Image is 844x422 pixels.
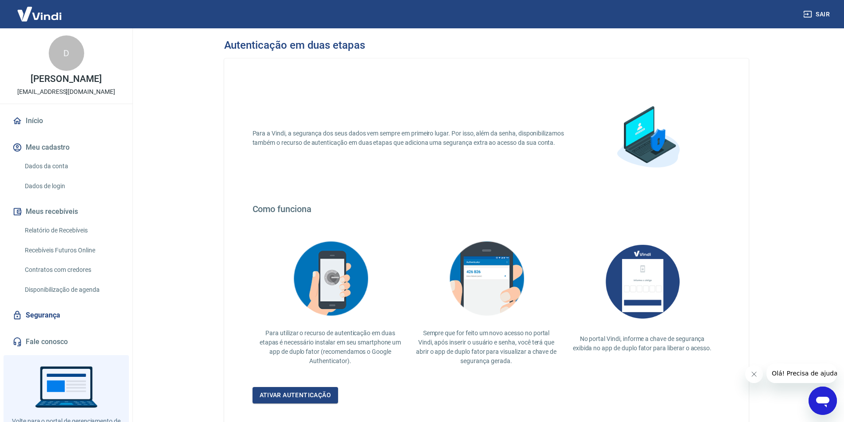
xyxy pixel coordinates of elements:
a: Ativar autenticação [253,387,338,403]
img: explication-mfa1.88a31355a892c34851cc.png [603,94,692,182]
a: Recebíveis Futuros Online [21,241,122,259]
a: Dados da conta [21,157,122,175]
button: Meus recebíveis [11,202,122,221]
button: Meu cadastro [11,138,122,157]
img: Vindi [11,0,68,27]
a: Contratos com credores [21,261,122,279]
a: Disponibilização de agenda [21,281,122,299]
a: Início [11,111,122,131]
iframe: Fechar mensagem [745,365,763,383]
a: Segurança [11,306,122,325]
a: Fale conosco [11,332,122,352]
span: Olá! Precisa de ajuda? [5,6,74,13]
p: Para utilizar o recurso de autenticação em duas etapas é necessário instalar em seu smartphone um... [260,329,401,366]
img: AUbNX1O5CQAAAABJRU5ErkJggg== [598,236,687,327]
img: explication-mfa2.908d58f25590a47144d3.png [286,236,375,321]
p: Sempre que for feito um novo acesso no portal Vindi, após inserir o usuário e senha, você terá qu... [416,329,557,366]
iframe: Botão para abrir a janela de mensagens [809,387,837,415]
button: Sair [801,6,833,23]
p: No portal Vindi, informe a chave de segurança exibida no app de duplo fator para liberar o acesso. [572,334,713,353]
a: Relatório de Recebíveis [21,221,122,240]
h3: Autenticação em duas etapas [224,39,365,51]
h4: Como funciona [253,204,720,214]
p: [PERSON_NAME] [31,74,101,84]
div: D [49,35,84,71]
p: Para a Vindi, a segurança dos seus dados vem sempre em primeiro lugar. Por isso, além da senha, d... [253,129,575,147]
p: [EMAIL_ADDRESS][DOMAIN_NAME] [17,87,115,97]
iframe: Mensagem da empresa [766,364,837,383]
img: explication-mfa3.c449ef126faf1c3e3bb9.png [442,236,531,321]
a: Dados de login [21,177,122,195]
